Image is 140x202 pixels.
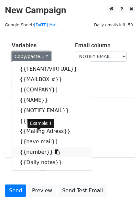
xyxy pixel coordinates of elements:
a: [DATE] Mail [34,22,58,27]
h5: Email column [75,42,129,49]
a: {{TENANT/VIRTUAL}} [12,64,92,74]
a: {{COMPANY}} [12,85,92,95]
a: {{NAME}} [12,95,92,105]
a: Preview [28,184,56,197]
a: Copy/paste... [12,52,51,62]
div: Example: 1 [27,119,54,128]
a: {{number}} [12,147,92,157]
a: {{Mailing Adress}} [12,126,92,137]
h2: New Campaign [5,5,135,16]
h5: Variables [12,42,65,49]
span: Daily emails left: 50 [92,21,135,29]
a: {{have mail}} [12,137,92,147]
a: {{MAILBOX #}} [12,74,92,85]
small: Google Sheet: [5,22,58,27]
iframe: Chat Widget [108,171,140,202]
a: {{Daily notes}} [12,157,92,168]
a: Send [5,184,26,197]
a: Send Test Email [58,184,107,197]
a: Daily emails left: 50 [92,22,135,27]
a: {{NOTES}} [12,116,92,126]
a: {{NOTIFY EMAIL}} [12,105,92,116]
